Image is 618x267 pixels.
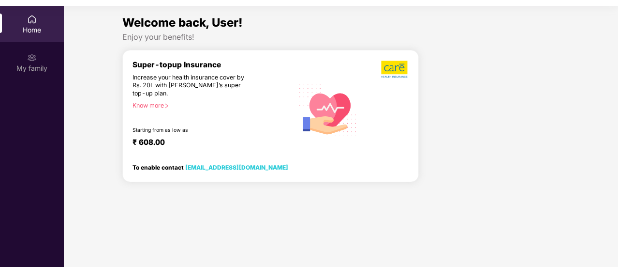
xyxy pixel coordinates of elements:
div: Increase your health insurance cover by Rs. 20L with [PERSON_NAME]’s super top-up plan. [132,74,252,98]
div: Starting from as low as [132,127,252,134]
img: svg+xml;base64,PHN2ZyB3aWR0aD0iMjAiIGhlaWdodD0iMjAiIHZpZXdCb3g9IjAgMCAyMCAyMCIgZmlsbD0ibm9uZSIgeG... [27,53,37,63]
div: To enable contact [132,164,288,171]
img: b5dec4f62d2307b9de63beb79f102df3.png [381,60,409,79]
img: svg+xml;base64,PHN2ZyBpZD0iSG9tZSIgeG1sbnM9Imh0dHA6Ly93d3cudzMub3JnLzIwMDAvc3ZnIiB3aWR0aD0iMjAiIG... [27,15,37,24]
img: svg+xml;base64,PHN2ZyB4bWxucz0iaHR0cDovL3d3dy53My5vcmcvMjAwMC9zdmciIHhtbG5zOnhsaW5rPSJodHRwOi8vd3... [294,74,363,144]
div: Enjoy your benefits! [122,32,559,42]
span: Welcome back, User! [122,16,243,30]
a: [EMAIL_ADDRESS][DOMAIN_NAME] [185,164,288,171]
span: right [164,103,169,109]
div: Super-topup Insurance [132,60,294,69]
div: Know more [132,102,288,109]
div: ₹ 608.00 [132,138,284,149]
